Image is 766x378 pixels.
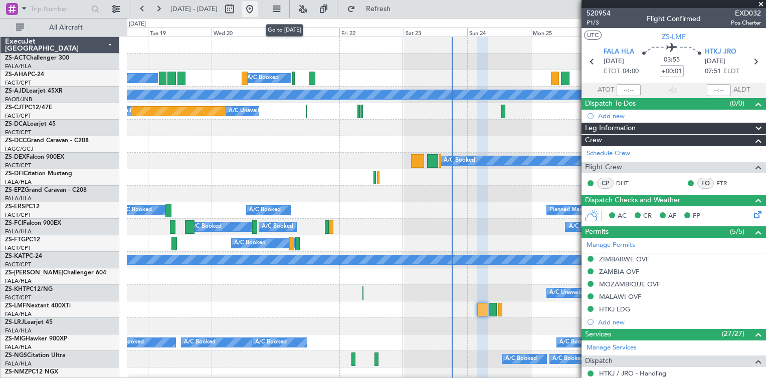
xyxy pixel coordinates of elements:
[587,8,611,19] span: 520954
[5,277,32,285] a: FALA/HLA
[731,19,761,27] span: Pos Charter
[599,280,660,288] div: MOZAMBIQUE OVF
[339,28,403,37] div: Fri 22
[5,187,25,193] span: ZS-EPZ
[5,343,32,351] a: FALA/HLA
[599,267,639,276] div: ZAMBIA OVF
[229,104,270,119] div: A/C Unavailable
[723,67,739,77] span: ELDT
[585,355,613,367] span: Dispatch
[552,351,584,366] div: A/C Booked
[618,211,627,221] span: AC
[693,211,700,221] span: FP
[5,244,31,252] a: FACT/CPT
[585,195,680,206] span: Dispatch Checks and Weather
[5,294,31,301] a: FACT/CPT
[623,67,639,77] span: 04:00
[585,135,602,146] span: Crew
[5,187,87,193] a: ZS-EPZGrand Caravan - C208
[5,105,52,111] a: ZS-CJTPC12/47E
[5,63,32,70] a: FALA/HLA
[5,154,26,160] span: ZS-DEX
[5,138,27,144] span: ZS-DCC
[5,369,58,375] a: ZS-NMZPC12 NGX
[5,72,28,78] span: ZS-AHA
[190,219,222,234] div: A/C Booked
[5,319,24,325] span: ZS-LRJ
[705,47,736,57] span: HTKJ JRO
[559,335,591,350] div: A/C Booked
[5,55,69,61] a: ZS-ACTChallenger 300
[5,303,71,309] a: ZS-LMFNextant 400XTi
[604,57,624,67] span: [DATE]
[5,112,31,120] a: FACT/CPT
[444,153,475,168] div: A/C Booked
[587,240,635,250] a: Manage Permits
[112,335,144,350] div: A/C Booked
[616,179,639,188] a: DHT
[733,85,750,95] span: ALDT
[5,303,26,309] span: ZS-LMF
[5,237,26,243] span: ZS-FTG
[617,84,641,96] input: --:--
[531,28,595,37] div: Mon 25
[643,211,652,221] span: CR
[5,154,64,160] a: ZS-DEXFalcon 900EX
[604,67,620,77] span: ETOT
[604,47,634,57] span: FALA HLA
[731,8,761,19] span: EXD032
[598,318,761,326] div: Add new
[5,145,33,153] a: FAGC/GCJ
[585,123,636,134] span: Leg Information
[664,55,680,65] span: 03:55
[705,57,725,67] span: [DATE]
[5,253,42,259] a: ZS-KATPC-24
[5,336,67,342] a: ZS-MIGHawker 900XP
[5,88,26,94] span: ZS-AJD
[5,162,31,169] a: FACT/CPT
[255,335,287,350] div: A/C Booked
[249,203,281,218] div: A/C Booked
[722,328,744,339] span: (27/27)
[585,226,609,238] span: Permits
[467,28,531,37] div: Sun 24
[662,32,686,42] span: ZS-LMF
[705,67,721,77] span: 07:51
[668,211,676,221] span: AF
[404,28,467,37] div: Sat 23
[598,112,761,120] div: Add new
[5,96,32,103] a: FAOR/JNB
[5,105,25,111] span: ZS-CJT
[585,329,611,340] span: Services
[598,85,614,95] span: ATOT
[170,5,218,14] span: [DATE] - [DATE]
[26,24,106,31] span: All Aircraft
[5,360,32,367] a: FALA/HLA
[5,211,31,219] a: FACT/CPT
[730,226,744,237] span: (5/5)
[262,219,293,234] div: A/C Booked
[31,2,88,17] input: Trip Number
[5,72,44,78] a: ZS-AHAPC-24
[647,14,701,24] div: Flight Confirmed
[5,270,106,276] a: ZS-[PERSON_NAME]Challenger 604
[587,343,637,353] a: Manage Services
[5,195,32,202] a: FALA/HLA
[5,228,32,235] a: FALA/HLA
[120,203,152,218] div: A/C Booked
[266,24,303,37] div: Go to [DATE]
[5,171,24,177] span: ZS-DFI
[5,121,27,127] span: ZS-DCA
[599,369,666,377] a: HTKJ / JRO - Handling
[5,286,26,292] span: ZS-KHT
[212,28,275,37] div: Wed 20
[5,352,27,358] span: ZS-NGS
[599,292,641,301] div: MALAWI OVF
[5,352,65,358] a: ZS-NGSCitation Ultra
[5,310,32,318] a: FALA/HLA
[184,335,216,350] div: A/C Booked
[5,286,53,292] a: ZS-KHTPC12/NG
[5,220,61,226] a: ZS-FCIFalcon 900EX
[5,261,31,268] a: FACT/CPT
[5,138,89,144] a: ZS-DCCGrand Caravan - C208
